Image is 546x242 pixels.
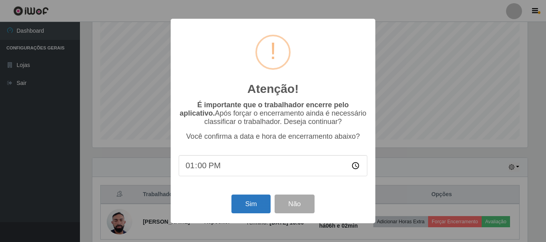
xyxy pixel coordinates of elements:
b: É importante que o trabalhador encerre pelo aplicativo. [179,101,349,117]
p: Você confirma a data e hora de encerramento abaixo? [179,132,367,141]
button: Não [275,195,314,213]
p: Após forçar o encerramento ainda é necessário classificar o trabalhador. Deseja continuar? [179,101,367,126]
h2: Atenção! [247,82,299,96]
button: Sim [231,195,270,213]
